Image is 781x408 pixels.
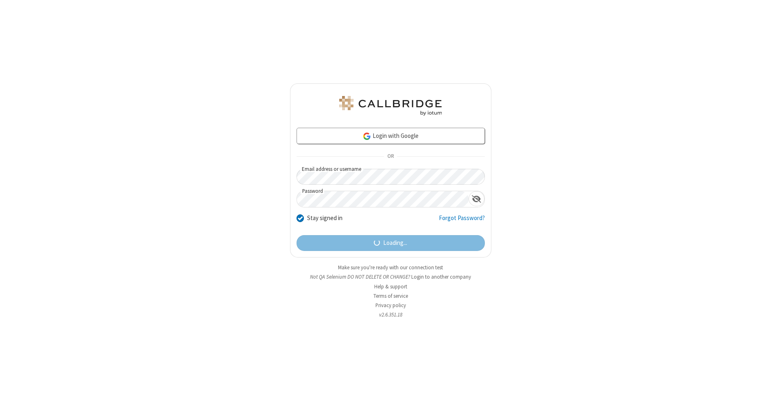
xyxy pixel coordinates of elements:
span: Loading... [383,238,407,248]
button: Login to another company [411,273,471,281]
input: Password [297,191,469,207]
input: Email address or username [297,169,485,185]
a: Forgot Password? [439,214,485,229]
span: OR [384,151,397,162]
a: Privacy policy [375,302,406,309]
a: Login with Google [297,128,485,144]
img: QA Selenium DO NOT DELETE OR CHANGE [338,96,443,116]
li: Not QA Selenium DO NOT DELETE OR CHANGE? [290,273,491,281]
div: Show password [469,191,484,206]
li: v2.6.351.18 [290,311,491,319]
a: Terms of service [373,292,408,299]
button: Loading... [297,235,485,251]
a: Help & support [374,283,407,290]
label: Stay signed in [307,214,343,223]
img: google-icon.png [362,132,371,141]
a: Make sure you're ready with our connection test [338,264,443,271]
